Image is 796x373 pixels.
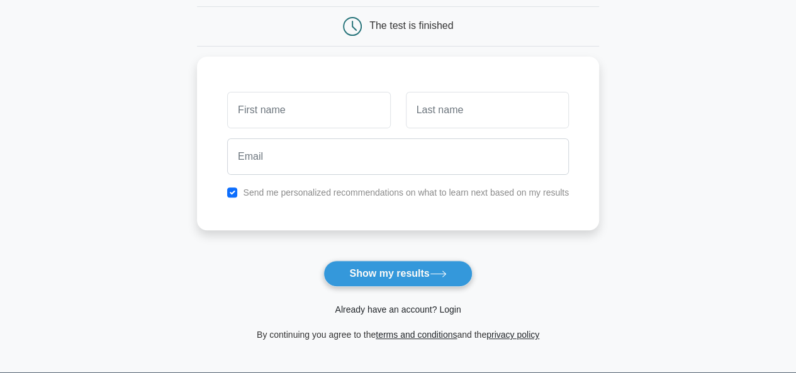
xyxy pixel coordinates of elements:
[406,92,569,128] input: Last name
[335,304,461,315] a: Already have an account? Login
[323,260,472,287] button: Show my results
[189,327,607,342] div: By continuing you agree to the and the
[369,20,453,31] div: The test is finished
[227,92,390,128] input: First name
[486,330,539,340] a: privacy policy
[243,187,569,198] label: Send me personalized recommendations on what to learn next based on my results
[227,138,569,175] input: Email
[376,330,457,340] a: terms and conditions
